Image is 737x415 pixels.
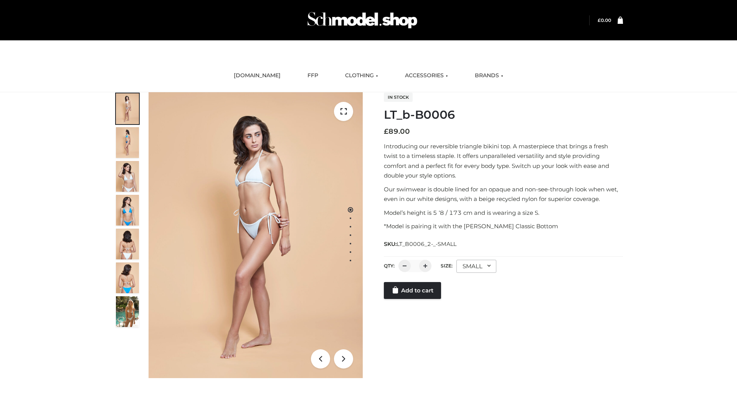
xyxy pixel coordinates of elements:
p: Model’s height is 5 ‘8 / 173 cm and is wearing a size S. [384,208,623,218]
a: [DOMAIN_NAME] [228,67,286,84]
img: ArielClassicBikiniTop_CloudNine_AzureSky_OW114ECO_3-scaled.jpg [116,161,139,192]
h1: LT_b-B0006 [384,108,623,122]
span: £ [598,17,601,23]
p: Our swimwear is double lined for an opaque and non-see-through look when wet, even in our white d... [384,184,623,204]
img: ArielClassicBikiniTop_CloudNine_AzureSky_OW114ECO_1 [149,92,363,378]
label: QTY: [384,263,395,269]
span: SKU: [384,239,457,249]
img: ArielClassicBikiniTop_CloudNine_AzureSky_OW114ECO_7-scaled.jpg [116,229,139,259]
bdi: 89.00 [384,127,410,136]
a: FFP [302,67,324,84]
img: Arieltop_CloudNine_AzureSky2.jpg [116,296,139,327]
span: In stock [384,93,413,102]
bdi: 0.00 [598,17,611,23]
span: £ [384,127,388,136]
a: ACCESSORIES [399,67,454,84]
img: ArielClassicBikiniTop_CloudNine_AzureSky_OW114ECO_4-scaled.jpg [116,195,139,226]
label: Size: [441,263,453,269]
span: LT_B0006_2-_-SMALL [397,241,456,247]
img: ArielClassicBikiniTop_CloudNine_AzureSky_OW114ECO_1-scaled.jpg [116,93,139,124]
img: ArielClassicBikiniTop_CloudNine_AzureSky_OW114ECO_2-scaled.jpg [116,127,139,158]
a: Add to cart [384,282,441,299]
a: £0.00 [598,17,611,23]
div: SMALL [456,260,496,273]
p: *Model is pairing it with the [PERSON_NAME] Classic Bottom [384,221,623,231]
a: CLOTHING [339,67,384,84]
a: BRANDS [469,67,509,84]
img: Schmodel Admin 964 [305,5,420,35]
p: Introducing our reversible triangle bikini top. A masterpiece that brings a fresh twist to a time... [384,141,623,181]
img: ArielClassicBikiniTop_CloudNine_AzureSky_OW114ECO_8-scaled.jpg [116,262,139,293]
